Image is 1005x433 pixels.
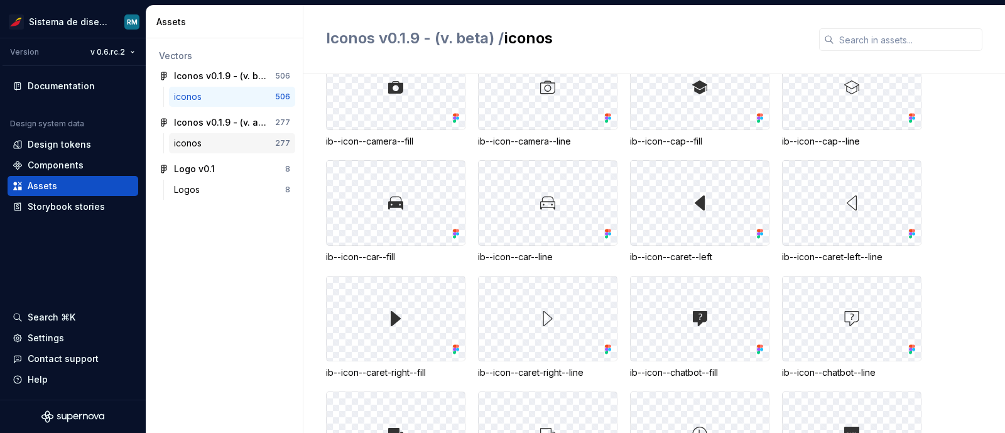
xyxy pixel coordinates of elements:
[169,87,295,107] a: iconos506
[41,410,104,423] svg: Supernova Logo
[630,366,769,379] div: ib--icon--chatbot--fill
[85,43,141,61] button: v 0.6.rc.2
[127,17,138,27] div: RM
[159,50,290,62] div: Vectors
[28,200,105,213] div: Storybook stories
[28,80,95,92] div: Documentation
[9,14,24,30] img: 55604660-494d-44a9-beb2-692398e9940a.png
[630,251,769,263] div: ib--icon--caret--left
[275,71,290,81] div: 506
[326,29,504,47] span: Iconos v0.1.9 - (v. beta) /
[8,349,138,369] button: Contact support
[169,133,295,153] a: iconos277
[326,366,465,379] div: ib--icon--caret-right--fill
[285,164,290,174] div: 8
[154,159,295,179] a: Logo v0.18
[174,163,215,175] div: Logo v0.1
[28,332,64,344] div: Settings
[275,92,290,102] div: 506
[782,251,921,263] div: ib--icon--caret-left--line
[28,373,48,386] div: Help
[478,135,617,148] div: ib--icon--camera--line
[8,155,138,175] a: Components
[782,135,921,148] div: ib--icon--cap--line
[174,90,207,103] div: iconos
[10,47,39,57] div: Version
[834,28,982,51] input: Search in assets...
[275,138,290,148] div: 277
[154,112,295,133] a: Iconos v0.1.9 - (v. actual)277
[156,16,298,28] div: Assets
[28,353,99,365] div: Contact support
[8,370,138,390] button: Help
[8,328,138,348] a: Settings
[8,307,138,327] button: Search ⌘K
[8,197,138,217] a: Storybook stories
[3,8,143,35] button: Sistema de diseño IberiaRM
[478,251,617,263] div: ib--icon--car--line
[28,180,57,192] div: Assets
[326,28,804,48] h2: iconos
[169,180,295,200] a: Logos8
[8,176,138,196] a: Assets
[285,185,290,195] div: 8
[28,311,75,324] div: Search ⌘K
[154,66,295,86] a: Iconos v0.1.9 - (v. beta)506
[326,251,465,263] div: ib--icon--car--fill
[782,366,921,379] div: ib--icon--chatbot--line
[174,137,207,150] div: iconos
[10,119,84,129] div: Design system data
[8,134,138,155] a: Design tokens
[174,116,268,129] div: Iconos v0.1.9 - (v. actual)
[90,47,125,57] span: v 0.6.rc.2
[174,70,268,82] div: Iconos v0.1.9 - (v. beta)
[326,135,465,148] div: ib--icon--camera--fill
[478,366,617,379] div: ib--icon--caret-right--line
[29,16,109,28] div: Sistema de diseño Iberia
[275,118,290,128] div: 277
[174,184,205,196] div: Logos
[28,138,91,151] div: Design tokens
[630,135,769,148] div: ib--icon--cap--fill
[28,159,84,172] div: Components
[8,76,138,96] a: Documentation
